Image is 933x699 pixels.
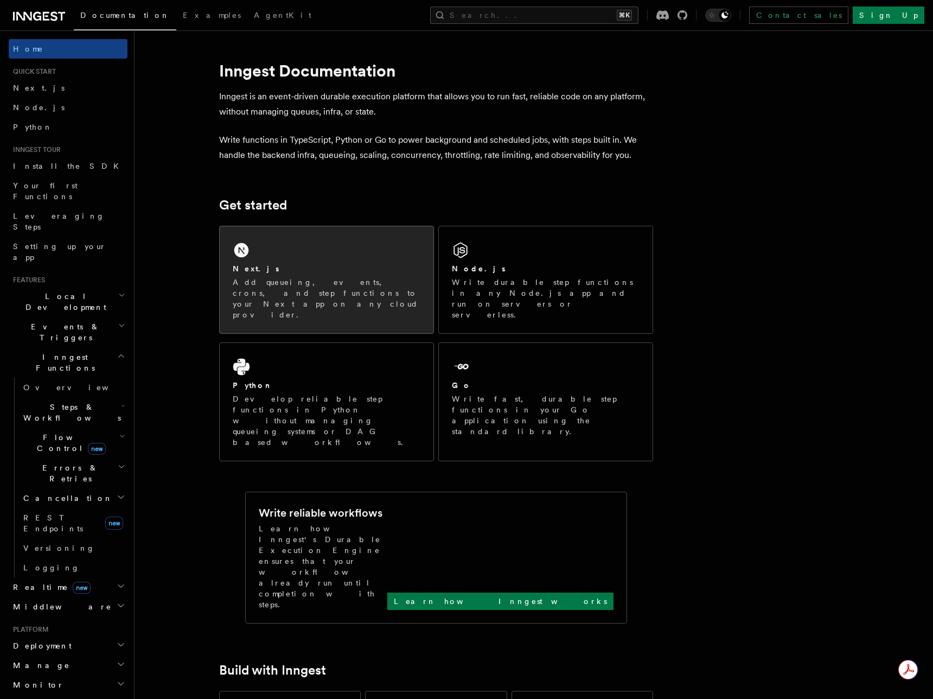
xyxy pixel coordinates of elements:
p: Develop reliable step functions in Python without managing queueing systems or DAG based workflows. [233,393,420,448]
button: Realtimenew [9,577,127,597]
p: Learn how Inngest's Durable Execution Engine ensures that your workflow already run until complet... [259,523,387,610]
a: Setting up your app [9,237,127,267]
span: Platform [9,625,49,634]
span: Node.js [13,103,65,112]
span: Home [13,43,43,54]
span: AgentKit [254,11,311,20]
span: new [105,517,123,530]
span: Steps & Workflows [19,402,121,423]
button: Local Development [9,287,127,317]
a: Node.js [9,98,127,117]
span: Examples [183,11,241,20]
div: Inngest Functions [9,378,127,577]
button: Inngest Functions [9,347,127,378]
span: Deployment [9,640,72,651]
a: Examples [176,3,247,29]
a: Logging [19,558,127,577]
span: new [73,582,91,594]
span: Errors & Retries [19,462,118,484]
button: Toggle dark mode [705,9,731,22]
button: Search...⌘K [430,7,638,24]
a: Leveraging Steps [9,206,127,237]
a: REST Endpointsnew [19,508,127,538]
span: Middleware [9,601,112,612]
span: Flow Control [19,432,119,454]
span: Setting up your app [13,242,106,262]
button: Steps & Workflows [19,397,127,428]
span: Events & Triggers [9,321,118,343]
span: REST Endpoints [23,513,83,533]
span: Documentation [80,11,170,20]
a: Python [9,117,127,137]
a: Versioning [19,538,127,558]
button: Errors & Retries [19,458,127,488]
span: Realtime [9,582,91,593]
span: Leveraging Steps [13,212,105,231]
a: Learn how Inngest works [387,593,614,610]
span: Python [13,123,53,131]
p: Write durable step functions in any Node.js app and run on servers or serverless. [452,277,640,320]
button: Cancellation [19,488,127,508]
a: GoWrite fast, durable step functions in your Go application using the standard library. [438,342,653,461]
a: PythonDevelop reliable step functions in Python without managing queueing systems or DAG based wo... [219,342,434,461]
span: new [88,443,106,455]
button: Monitor [9,675,127,695]
a: Build with Inngest [219,663,326,678]
a: Contact sales [749,7,848,24]
button: Flow Controlnew [19,428,127,458]
span: Install the SDK [13,162,125,170]
span: Inngest Functions [9,352,117,373]
a: AgentKit [247,3,318,29]
h2: Go [452,380,471,391]
a: Home [9,39,127,59]
span: Cancellation [19,493,113,504]
span: Your first Functions [13,181,78,201]
h2: Python [233,380,273,391]
span: Next.js [13,84,65,92]
button: Manage [9,656,127,675]
p: Write fast, durable step functions in your Go application using the standard library. [452,393,640,437]
a: Get started [219,198,287,213]
span: Manage [9,660,70,671]
a: Sign Up [853,7,924,24]
span: Features [9,276,45,284]
kbd: ⌘K [617,10,632,21]
span: Overview [23,383,135,392]
p: Write functions in TypeScript, Python or Go to power background and scheduled jobs, with steps bu... [219,132,653,163]
a: Documentation [74,3,176,30]
h2: Node.js [452,263,506,274]
button: Events & Triggers [9,317,127,347]
a: Next.js [9,78,127,98]
a: Your first Functions [9,176,127,206]
span: Quick start [9,67,56,76]
h2: Next.js [233,263,279,274]
span: Local Development [9,291,118,313]
button: Deployment [9,636,127,656]
a: Next.jsAdd queueing, events, crons, and step functions to your Next app on any cloud provider. [219,226,434,334]
span: Monitor [9,679,64,690]
button: Middleware [9,597,127,617]
span: Inngest tour [9,145,61,154]
p: Learn how Inngest works [394,596,607,607]
p: Inngest is an event-driven durable execution platform that allows you to run fast, reliable code ... [219,89,653,119]
h1: Inngest Documentation [219,61,653,80]
span: Logging [23,563,80,572]
span: Versioning [23,544,95,552]
h2: Write reliable workflows [259,505,382,520]
a: Overview [19,378,127,397]
a: Node.jsWrite durable step functions in any Node.js app and run on servers or serverless. [438,226,653,334]
a: Install the SDK [9,156,127,176]
p: Add queueing, events, crons, and step functions to your Next app on any cloud provider. [233,277,420,320]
